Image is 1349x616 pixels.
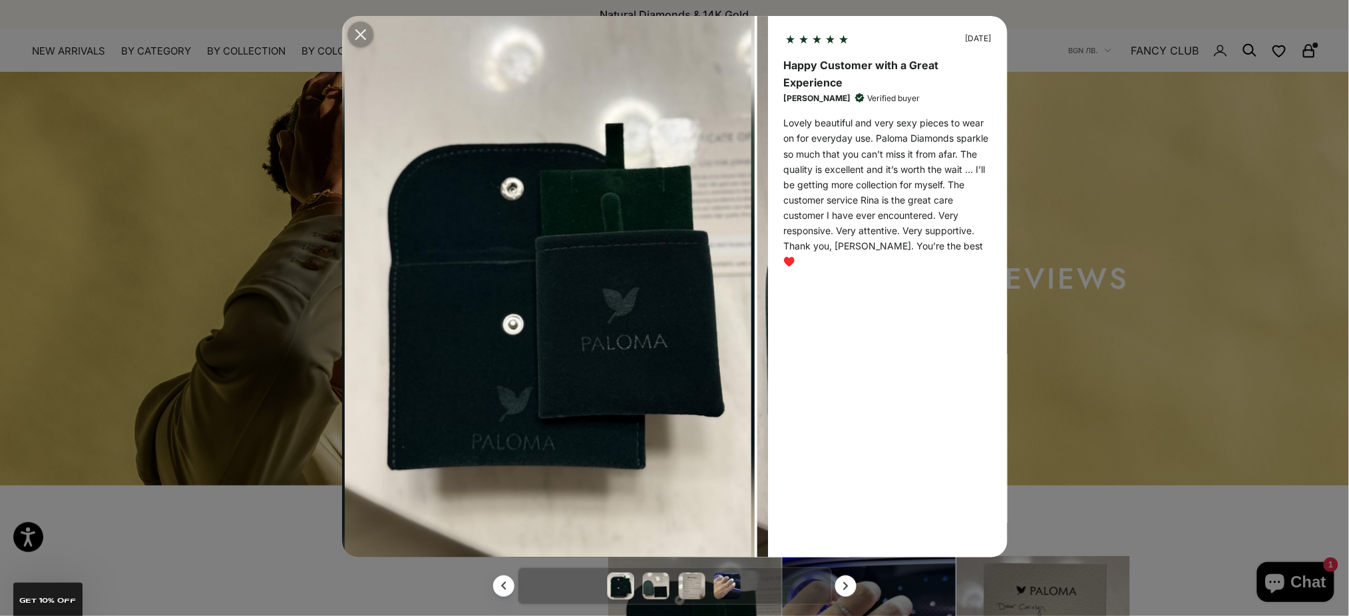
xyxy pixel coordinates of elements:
p: Lovely beautiful and very sexy pieces to wear on for everyday use. Paloma Diamonds sparkle so muc... [784,115,992,269]
strong: [PERSON_NAME] [784,92,851,105]
img: Happy Customer with a Great Experience [714,573,741,599]
span: GET 10% Off [20,597,77,604]
img: Happy Customer with a Great Experience [643,573,670,599]
img: Happy Customer with a Great Experience [755,16,1167,557]
img: Happy Customer with a Great Experience [342,16,755,557]
div: [DATE] [966,32,992,45]
img: Happy Customer with a Great Experience [607,573,634,599]
div: GET 10% Off [13,583,83,616]
button: Modal close button [347,21,374,48]
img: Happy Customer with a Great Experience [678,573,705,599]
button: Slideshow next button [835,575,857,597]
h4: Happy Customer with a Great Experience [784,57,992,92]
span: Verified buyer [868,92,920,105]
button: Slideshow previous button [493,575,514,597]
